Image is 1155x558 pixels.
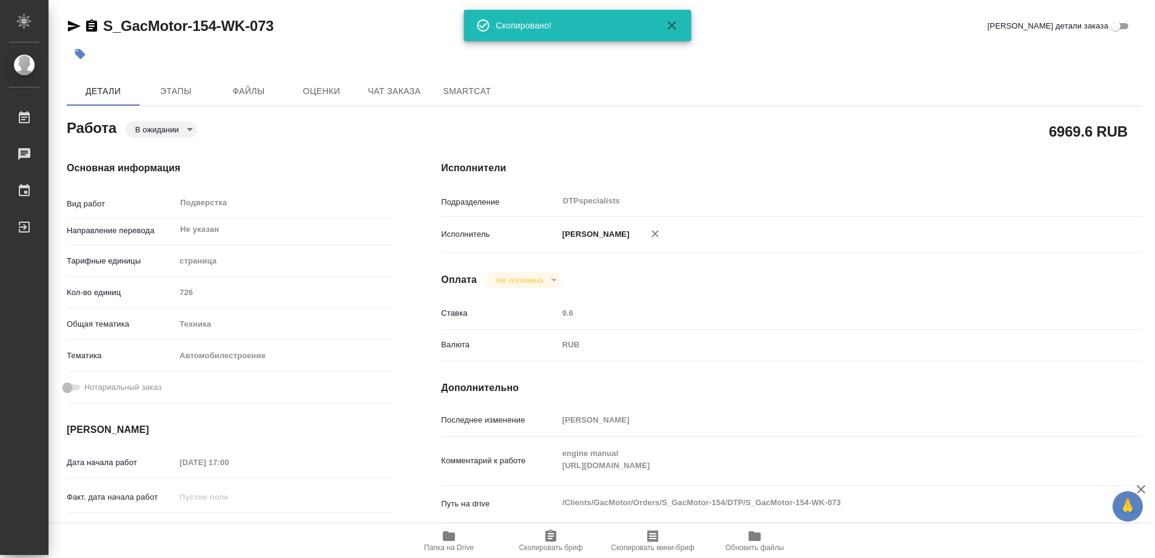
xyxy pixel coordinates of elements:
button: В ожидании [132,124,183,135]
p: Тарифные единицы [67,255,175,267]
span: Чат заказа [365,84,423,99]
p: Последнее изменение [441,414,557,426]
span: Файлы [220,84,278,99]
p: Тематика [67,350,175,362]
button: Скопировать ссылку для ЯМессенджера [67,19,81,33]
p: Путь на drive [441,498,557,510]
span: Детали [74,84,132,99]
p: [PERSON_NAME] [558,228,630,240]
h4: Оплата [441,273,477,287]
span: Скопировать бриф [519,543,582,552]
button: Скопировать мини-бриф [602,524,704,558]
h4: Исполнители [441,161,1142,175]
p: Валюта [441,339,557,351]
div: Техника [175,314,392,335]
div: страница [175,251,392,271]
p: Вид работ [67,198,175,210]
p: Дата начала работ [67,457,175,469]
input: Пустое поле [558,304,1083,322]
input: Пустое поле [558,411,1083,429]
span: Обновить файлы [726,543,784,552]
p: Ставка [441,307,557,319]
div: В ожидании [126,121,197,138]
h2: Работа [67,116,116,138]
span: Оценки [292,84,351,99]
span: Нотариальный заказ [84,381,161,393]
p: Кол-во единиц [67,287,175,299]
span: 🙏 [1117,494,1138,519]
h4: Основная информация [67,161,392,175]
p: Направление перевода [67,225,175,237]
button: Закрыть [658,18,687,33]
textarea: /Clients/GacMotor/Orders/S_GacMotor-154/DTP/S_GacMotor-154-WK-073 [558,492,1083,513]
h2: 6969.6 RUB [1049,121,1128,141]
span: SmartCat [438,84,496,99]
button: Обновить файлы [704,524,806,558]
p: Срок завершения работ [67,523,175,535]
div: Скопировано! [496,19,648,32]
button: Не оплачена [493,275,547,285]
input: Пустое поле [175,488,281,506]
button: Добавить тэг [67,41,93,67]
span: [PERSON_NAME] детали заказа [988,20,1108,32]
input: Пустое поле [175,520,281,537]
button: 🙏 [1113,491,1143,522]
button: Папка на Drive [398,524,500,558]
p: Факт. дата начала работ [67,491,175,503]
p: Общая тематика [67,318,175,330]
h4: [PERSON_NAME] [67,423,392,437]
p: Исполнитель [441,228,557,240]
span: Этапы [147,84,205,99]
div: Автомобилестроение [175,345,392,366]
p: Комментарий к работе [441,455,557,467]
h4: Дополнительно [441,381,1142,395]
div: В ожидании [487,272,561,288]
button: Удалить исполнителя [642,220,668,247]
button: Скопировать ссылку [84,19,99,33]
input: Пустое поле [175,284,392,301]
span: Скопировать мини-бриф [611,543,694,552]
a: S_GacMotor-154-WK-073 [103,18,274,34]
p: Подразделение [441,196,557,208]
span: Папка на Drive [424,543,474,552]
div: RUB [558,335,1083,355]
button: Скопировать бриф [500,524,602,558]
input: Пустое поле [175,454,281,471]
textarea: engine manual [URL][DOMAIN_NAME] [558,443,1083,476]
